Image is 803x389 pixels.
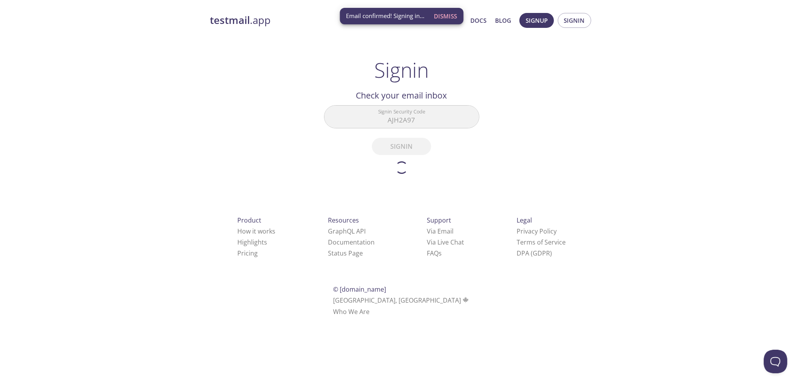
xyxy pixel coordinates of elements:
a: FAQ [427,249,442,258]
iframe: Help Scout Beacon - Open [764,350,787,373]
span: Legal [517,216,532,225]
button: Signin [558,13,591,28]
a: How it works [237,227,275,236]
span: Product [237,216,261,225]
span: © [DOMAIN_NAME] [333,285,386,294]
span: Support [427,216,451,225]
a: Who We Are [333,307,370,316]
a: Documentation [328,238,375,247]
button: Dismiss [431,9,460,24]
h2: Check your email inbox [324,89,479,102]
span: Resources [328,216,359,225]
span: Signin [564,15,585,26]
span: Email confirmed! Signing in... [346,12,424,20]
a: DPA (GDPR) [517,249,552,258]
h1: Signin [374,58,429,82]
a: Via Live Chat [427,238,464,247]
a: Highlights [237,238,267,247]
a: Via Email [427,227,453,236]
span: Dismiss [434,11,457,21]
a: Blog [495,15,511,26]
span: Signup [526,15,548,26]
span: [GEOGRAPHIC_DATA], [GEOGRAPHIC_DATA] [333,296,470,305]
span: s [439,249,442,258]
a: Status Page [328,249,363,258]
a: Docs [470,15,486,26]
a: Privacy Policy [517,227,557,236]
a: Pricing [237,249,258,258]
strong: testmail [210,13,250,27]
a: GraphQL API [328,227,366,236]
button: Signup [519,13,554,28]
a: Terms of Service [517,238,566,247]
a: testmail.app [210,14,395,27]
